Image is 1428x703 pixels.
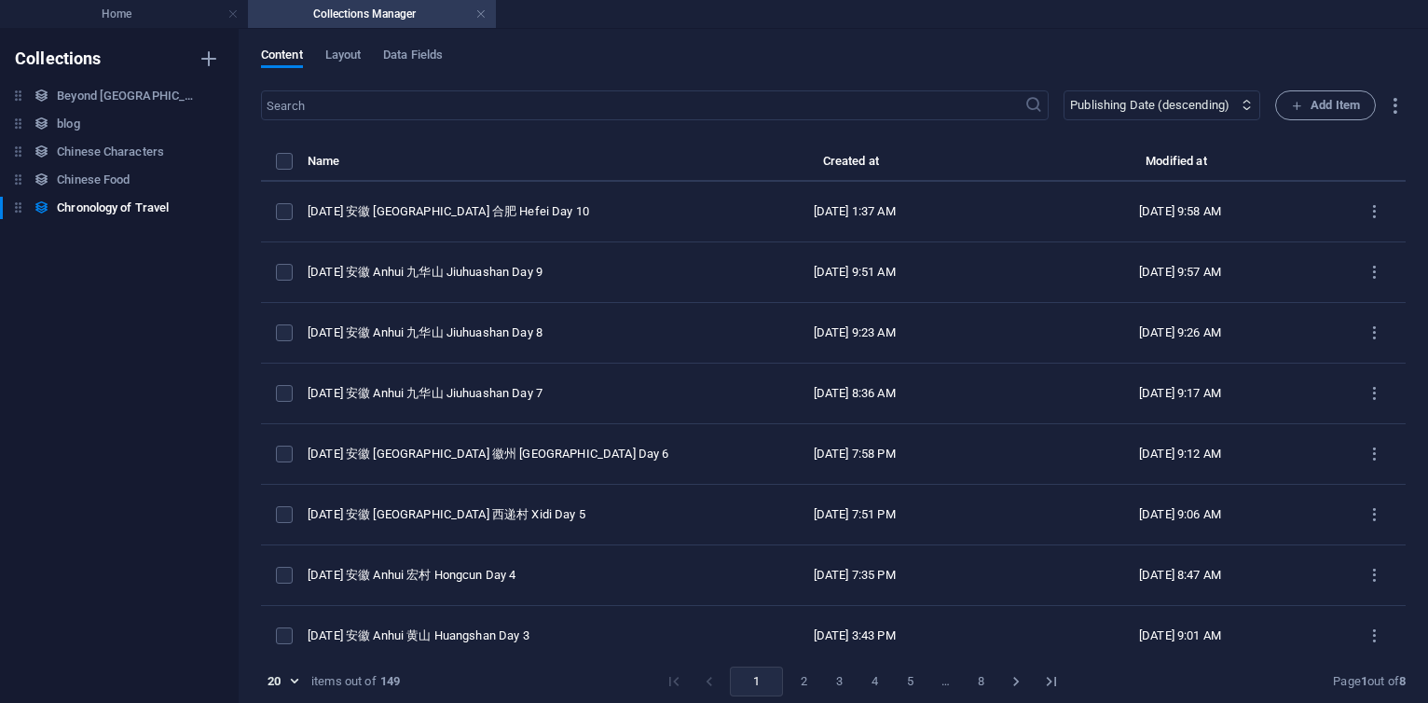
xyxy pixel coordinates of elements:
[57,85,197,107] h6: Beyond [GEOGRAPHIC_DATA]
[198,48,220,70] i: Create new collection
[15,48,102,70] h6: Collections
[966,667,995,696] button: Go to page 8
[707,324,1002,341] div: [DATE] 9:23 AM
[1032,627,1327,644] div: [DATE] 9:01 AM
[1032,385,1327,402] div: [DATE] 9:17 AM
[57,113,79,135] h6: blog
[1399,674,1406,688] strong: 8
[57,169,130,191] h6: Chinese Food
[1032,446,1327,462] div: [DATE] 9:12 AM
[707,203,1002,220] div: [DATE] 1:37 AM
[308,627,677,644] div: [DATE] 安徽 Anhui 黄山 Huangshan Day 3
[824,667,854,696] button: Go to page 3
[308,150,692,182] th: Name
[656,667,1069,696] nav: pagination navigation
[311,673,377,690] div: items out of
[707,446,1002,462] div: [DATE] 7:58 PM
[730,667,783,696] button: page 1
[1037,667,1066,696] button: Go to last page
[308,446,677,462] div: 2025 CE 安徽 Anhui 徽州 Huizhou Day 6
[1032,506,1327,523] div: [DATE] 9:06 AM
[308,203,677,220] div: [DATE] 安徽 [GEOGRAPHIC_DATA] 合肥 Hefei Day 10
[930,673,960,690] div: …
[308,506,677,523] div: [DATE] 安徽 [GEOGRAPHIC_DATA] 西递村 Xidi Day 5
[895,667,925,696] button: Go to page 5
[707,264,1002,281] div: [DATE] 9:51 AM
[1017,150,1342,182] th: Modified at
[1032,324,1327,341] div: [DATE] 9:26 AM
[383,44,443,70] span: Data Fields
[308,324,677,341] div: 2025 CE 安徽 Anhui 九华山 Jiuhuashan Day 8
[1001,667,1031,696] button: Go to next page
[1032,567,1327,584] div: [DATE] 8:47 AM
[57,141,164,163] h6: Chinese Characters
[1333,673,1406,690] div: Page out of
[261,673,304,690] div: 20
[261,44,303,70] span: Content
[308,385,677,402] div: [DATE] 安徽 Anhui 九华山 Jiuhuashan Day 7
[308,264,677,281] div: [DATE] 安徽 Anhui 九华山 Jiuhuashan Day 9
[707,627,1002,644] div: [DATE] 3:43 PM
[308,567,677,584] div: 2025 CE 安徽 Anhui 宏村 Hongcun Day 4
[707,567,1002,584] div: [DATE] 7:35 PM
[707,385,1002,402] div: [DATE] 8:36 AM
[248,4,496,24] h4: Collections Manager
[1032,203,1327,220] div: [DATE] 9:58 AM
[1361,674,1367,688] strong: 1
[1275,90,1376,120] button: Add Item
[261,90,1024,120] input: Search
[325,44,362,70] span: Layout
[57,197,169,219] h6: Chronology of Travel
[859,667,889,696] button: Go to page 4
[707,506,1002,523] div: [DATE] 7:51 PM
[380,673,400,690] strong: 149
[1032,264,1327,281] div: [DATE] 9:57 AM
[692,150,1017,182] th: Created at
[1291,94,1360,117] span: Add Item
[789,667,818,696] button: Go to page 2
